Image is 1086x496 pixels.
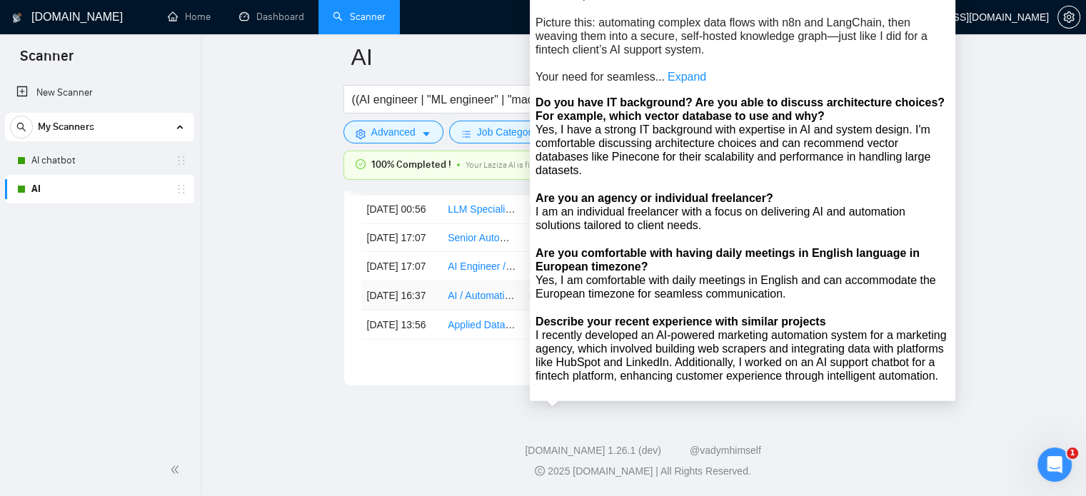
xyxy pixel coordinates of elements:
[333,11,386,23] a: searchScanner
[655,71,665,83] span: ...
[442,252,523,281] td: AI Engineer / GPT Builder to Develop Custom AI Trained on Coaching & Mentorship Materials
[361,281,443,310] td: [DATE] 16:37
[690,445,761,456] a: @vadymhimself
[477,124,536,140] span: Job Category
[356,128,366,139] span: setting
[168,11,211,23] a: homeHome
[536,246,950,273] div: Are you comfortable with having daily meetings in English language in European timezone?
[239,11,304,23] a: dashboardDashboard
[361,252,443,281] td: [DATE] 17:07
[466,160,762,170] span: Your Laziza AI is fine-tuned for better matches, check back later for more training!
[356,159,366,169] span: check-circle
[371,124,416,140] span: Advanced
[351,39,914,75] input: Scanner name...
[461,128,471,139] span: bars
[176,155,187,166] span: holder
[11,122,32,132] span: search
[536,191,950,205] div: Are you an agency or individual freelancer?
[448,290,734,301] a: AI / Automation Engineer for Personal Knowledge Graph System
[31,146,167,175] a: AI chatbot
[12,6,22,29] img: logo
[352,91,733,108] input: Search Freelance Jobs...
[448,260,862,272] a: AI Engineer / GPT Builder to Develop Custom AI Trained on Coaching & Mentorship Materials
[535,466,545,476] span: copyright
[421,128,431,139] span: caret-down
[525,445,661,456] a: [DOMAIN_NAME] 1.26.1 (dev)
[361,224,443,252] td: [DATE] 17:07
[536,315,950,328] div: Describe your recent experience with similar projects
[361,310,443,340] td: [DATE] 13:56
[361,195,443,224] td: [DATE] 00:56
[668,71,706,83] a: Expand
[536,96,950,123] div: Do you have IT background? Are you able to discuss architecture choices? For example, which vecto...
[442,195,523,224] td: LLM Specialist / AI Engineer … hands-on builder who can lead a small project
[448,232,687,243] a: Senior Automation & AI Engineer (Notion Integrations)
[442,281,523,310] td: AI / Automation Engineer for Personal Knowledge Graph System
[449,121,564,143] button: barsJob Categorycaret-down
[343,121,443,143] button: settingAdvancedcaret-down
[16,79,183,107] a: New Scanner
[442,224,523,252] td: Senior Automation & AI Engineer (Notion Integrations)
[448,203,792,215] a: LLM Specialist / AI Engineer … hands-on builder who can lead a small project
[9,46,85,76] span: Scanner
[1057,11,1080,23] a: setting
[1067,447,1078,459] span: 1
[536,123,950,178] div: Yes, I have a strong IT background with expertise in AI and system design. I'm comfortable discus...
[536,273,950,300] div: Yes, I am comfortable with daily meetings in English and can accommodate the European timezone fo...
[5,113,194,203] li: My Scanners
[176,183,187,195] span: holder
[536,328,950,383] div: I recently developed an AI-powered marketing automation system for a marketing agency, which invo...
[10,116,33,138] button: search
[371,157,451,173] span: 100% Completed !
[442,310,523,340] td: Applied Data Scientist / ML Engineer for Scoring & Personalisation Logic
[38,113,94,141] span: My Scanners
[170,462,184,477] span: double-left
[1057,6,1080,29] button: setting
[1058,11,1080,23] span: setting
[536,205,950,232] div: I am an individual freelancer with a focus on delivering AI and automation solutions tailored to ...
[211,464,1075,479] div: 2025 [DOMAIN_NAME] | All Rights Reserved.
[1037,447,1072,482] iframe: Intercom live chat
[448,319,768,330] a: Applied Data Scientist / ML Engineer for Scoring & Personalisation Logic
[5,79,194,107] li: New Scanner
[31,175,167,203] a: AI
